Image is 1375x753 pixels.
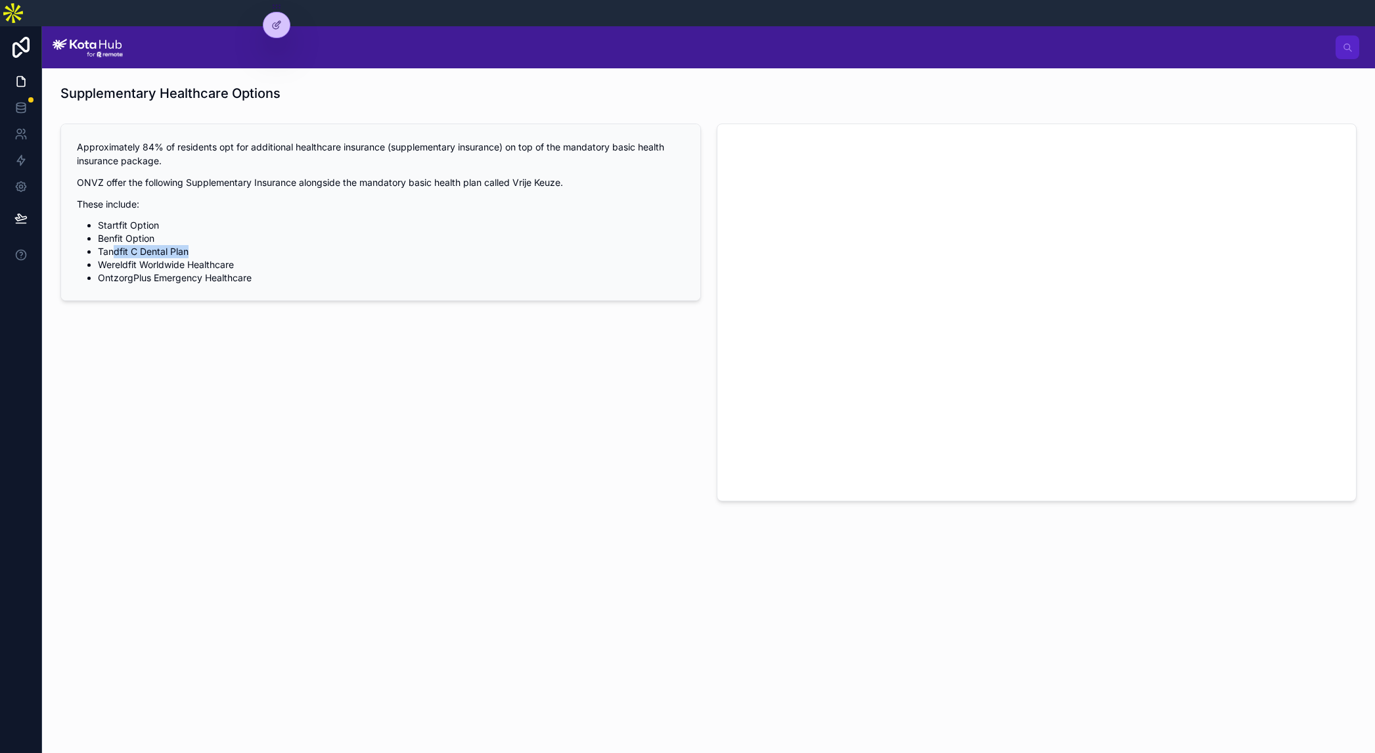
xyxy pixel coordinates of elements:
[98,258,685,271] li: Wereldfit Worldwide Healthcare
[133,45,1336,50] div: scrollable content
[98,219,685,232] li: Startfit Option
[98,232,685,245] li: Benfit Option
[77,197,685,211] p: These include:
[77,140,685,168] p: Approximately 84% of residents opt for additional healthcare insurance (supplementary insurance) ...
[98,271,685,285] li: OntzorgPlus Emergency Healthcare
[60,84,281,103] h1: Supplementary Healthcare Options
[53,37,123,58] img: App logo
[77,175,685,189] p: ONVZ offer the following Supplementary Insurance alongside the mandatory basic health plan called...
[98,245,685,258] li: Tandfit C Dental Plan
